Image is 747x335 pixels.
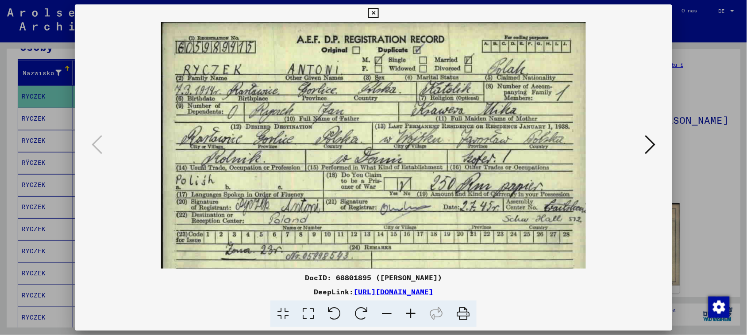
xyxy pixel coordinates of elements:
[708,297,730,318] img: Zmiana zgody
[305,273,442,282] font: DocID: 68801895 ([PERSON_NAME])
[161,19,586,287] img: 001.jpg
[354,287,433,296] a: [URL][DOMAIN_NAME]
[314,287,354,296] font: DeepLink:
